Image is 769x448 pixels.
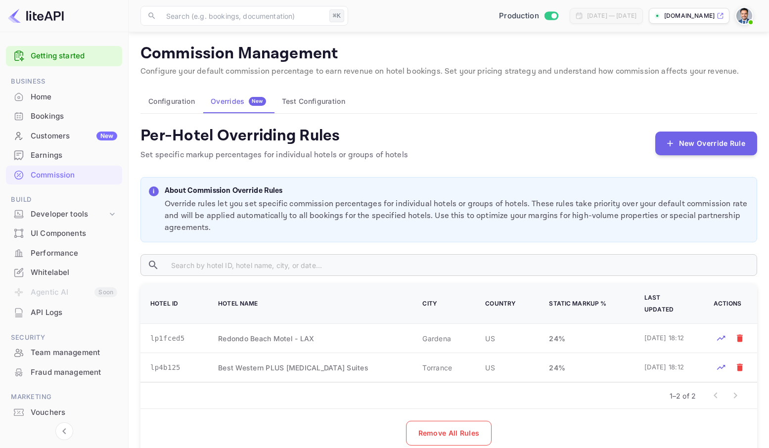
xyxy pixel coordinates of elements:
input: Search by hotel ID, hotel name, city, or date... [163,254,757,276]
p: Set specific markup percentages for individual hotels or groups of hotels [140,149,408,161]
div: Home [6,88,122,107]
div: Whitelabel [6,263,122,282]
div: ⌘K [329,9,344,22]
td: US [473,324,537,353]
button: Mark for deletion [732,360,747,375]
a: UI Components [6,224,122,242]
div: Commission [6,166,122,185]
div: Team management [6,343,122,362]
div: UI Components [31,228,117,239]
button: Test rates for this hotel [714,360,728,375]
div: Vouchers [6,403,122,422]
div: Customers [31,131,117,142]
div: Developer tools [6,206,122,223]
a: Getting started [31,50,117,62]
button: Test Configuration [274,90,353,113]
div: Overrides [211,97,266,106]
button: Mark for deletion [732,331,747,346]
div: Vouchers [31,407,117,418]
div: Earnings [6,146,122,165]
a: Earnings [6,146,122,164]
div: Home [31,91,117,103]
span: Business [6,76,122,87]
div: Getting started [6,46,122,66]
th: City [410,284,473,324]
a: CustomersNew [6,127,122,145]
button: Remove All Rules [406,421,492,446]
div: Bookings [6,107,122,126]
td: Gardena [410,324,473,353]
th: Country [473,284,537,324]
th: Static Markup % [537,284,633,324]
p: Override rules let you set specific commission percentages for individual hotels or groups of hot... [165,198,749,234]
a: Performance [6,244,122,262]
td: 24 % [537,353,633,382]
a: Bookings [6,107,122,125]
div: Performance [6,244,122,263]
div: Commission [31,170,117,181]
a: Team management [6,343,122,361]
a: Home [6,88,122,106]
a: Fraud management [6,363,122,381]
span: New [249,98,266,104]
th: Hotel Name [206,284,410,324]
td: [DATE] 18:12 [633,353,702,382]
a: Commission [6,166,122,184]
div: Switch to Sandbox mode [495,10,562,22]
td: lp4b125 [140,353,206,382]
p: About Commission Override Rules [165,185,749,197]
div: CustomersNew [6,127,122,146]
div: API Logs [6,303,122,322]
div: Team management [31,347,117,358]
button: New Override Rule [655,132,757,155]
p: [DOMAIN_NAME] [664,11,715,20]
th: Last Updated [633,284,702,324]
div: UI Components [6,224,122,243]
a: Vouchers [6,403,122,421]
img: Santiago Moran Labat [736,8,752,24]
p: 1–2 of 2 [670,391,696,401]
button: Test rates for this hotel [714,331,728,346]
td: 24 % [537,324,633,353]
td: Torrance [410,353,473,382]
div: Fraud management [31,367,117,378]
span: Build [6,194,122,205]
button: Collapse navigation [55,422,73,440]
img: LiteAPI logo [8,8,64,24]
td: Redondo Beach Motel - LAX [206,324,410,353]
div: Whitelabel [31,267,117,278]
div: API Logs [31,307,117,318]
div: Fraud management [6,363,122,382]
td: US [473,353,537,382]
th: Hotel ID [140,284,206,324]
p: Configure your default commission percentage to earn revenue on hotel bookings. Set your pricing ... [140,66,757,78]
a: API Logs [6,303,122,321]
input: Search (e.g. bookings, documentation) [160,6,325,26]
span: Production [499,10,539,22]
span: Marketing [6,392,122,403]
p: Commission Management [140,44,757,64]
div: Developer tools [31,209,107,220]
td: Best Western PLUS [MEDICAL_DATA] Suites [206,353,410,382]
div: New [96,132,117,140]
div: Bookings [31,111,117,122]
th: Actions [702,284,757,324]
td: [DATE] 18:12 [633,324,702,353]
td: lp1fced5 [140,324,206,353]
div: Earnings [31,150,117,161]
div: [DATE] — [DATE] [587,11,636,20]
div: Performance [31,248,117,259]
p: i [153,187,154,196]
span: Security [6,332,122,343]
h4: Per-Hotel Overriding Rules [140,126,408,145]
button: Configuration [140,90,203,113]
a: Whitelabel [6,263,122,281]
